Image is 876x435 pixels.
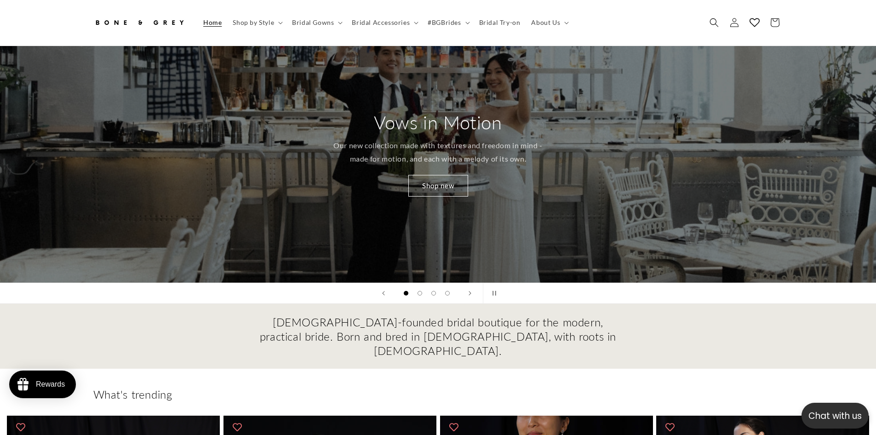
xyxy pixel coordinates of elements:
summary: About Us [526,13,573,32]
span: Home [203,18,222,27]
button: Pause slideshow [483,283,503,303]
span: Bridal Accessories [352,18,410,27]
summary: Search [704,13,724,33]
summary: Bridal Accessories [346,13,422,32]
h2: [DEMOGRAPHIC_DATA]-founded bridal boutique for the modern, practical bride. Born and bred in [DEM... [259,315,618,358]
a: Home [198,13,227,32]
button: Open chatbox [802,403,869,429]
button: Load slide 3 of 4 [427,286,441,300]
summary: Bridal Gowns [286,13,346,32]
button: Previous slide [373,283,394,303]
button: Next slide [460,283,480,303]
span: Shop by Style [233,18,274,27]
a: Bridal Try-on [474,13,526,32]
button: Load slide 4 of 4 [441,286,454,300]
summary: Shop by Style [227,13,286,32]
button: Load slide 2 of 4 [413,286,427,300]
span: About Us [531,18,560,27]
span: Bridal Try-on [479,18,521,27]
a: Bone and Grey Bridal [90,9,189,36]
a: Shop new [408,175,468,197]
span: #BGBrides [428,18,461,27]
h2: What's trending [93,387,783,401]
h2: Vows in Motion [374,110,502,134]
p: Chat with us [802,409,869,423]
img: Bone and Grey Bridal [93,13,185,33]
div: Rewards [36,380,65,389]
summary: #BGBrides [422,13,473,32]
p: Our new collection made with textures and freedom in mind - made for motion, and each with a melo... [329,139,547,166]
span: Bridal Gowns [292,18,334,27]
button: Load slide 1 of 4 [399,286,413,300]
